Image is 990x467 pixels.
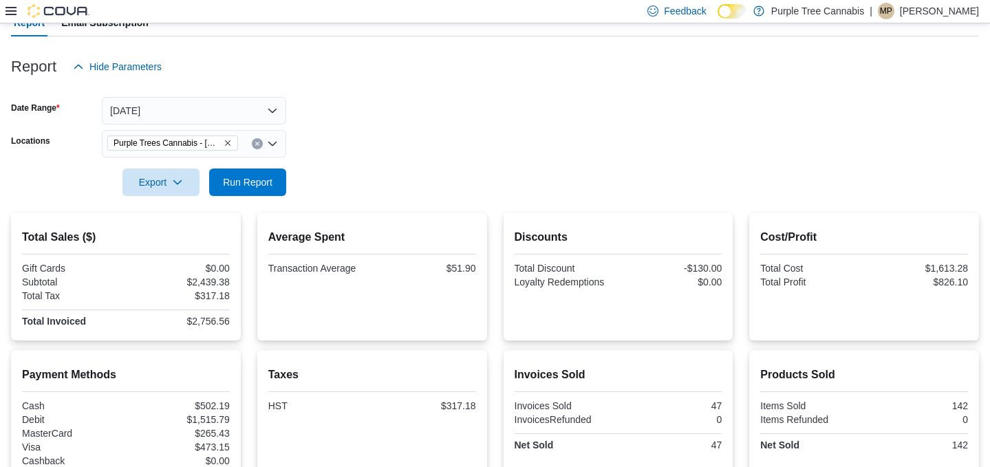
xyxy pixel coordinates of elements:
label: Date Range [11,102,60,113]
span: Run Report [223,175,272,189]
button: Run Report [209,169,286,196]
div: Matt Piotrowicz [878,3,894,19]
div: Subtotal [22,276,123,287]
div: 0 [867,414,968,425]
h2: Total Sales ($) [22,229,230,246]
h2: Taxes [268,367,476,383]
p: | [870,3,872,19]
strong: Net Sold [760,439,799,450]
button: Remove Purple Trees Cannabis - Mississauga from selection in this group [224,139,232,147]
div: Total Profit [760,276,861,287]
div: Visa [22,442,123,453]
strong: Total Invoiced [22,316,86,327]
h3: Report [11,58,56,75]
div: Items Sold [760,400,861,411]
button: [DATE] [102,97,286,124]
h2: Payment Methods [22,367,230,383]
div: Total Tax [22,290,123,301]
span: MP [880,3,892,19]
div: $1,613.28 [867,263,968,274]
h2: Cost/Profit [760,229,968,246]
div: MasterCard [22,428,123,439]
div: Debit [22,414,123,425]
div: 0 [621,414,722,425]
h2: Products Sold [760,367,968,383]
div: $1,515.79 [129,414,230,425]
div: $0.00 [129,455,230,466]
div: HST [268,400,369,411]
div: Cashback [22,455,123,466]
div: -$130.00 [621,263,722,274]
div: Cash [22,400,123,411]
div: $0.00 [621,276,722,287]
div: $317.18 [375,400,476,411]
div: 47 [621,439,722,450]
div: $265.43 [129,428,230,439]
strong: Net Sold [515,439,554,450]
div: Transaction Average [268,263,369,274]
input: Dark Mode [718,4,746,19]
span: Export [131,169,191,196]
div: $317.18 [129,290,230,301]
div: $2,756.56 [129,316,230,327]
div: InvoicesRefunded [515,414,616,425]
h2: Discounts [515,229,722,246]
button: Export [122,169,200,196]
h2: Invoices Sold [515,367,722,383]
div: Invoices Sold [515,400,616,411]
h2: Average Spent [268,229,476,246]
img: Cova [28,4,89,18]
span: Purple Trees Cannabis - [GEOGRAPHIC_DATA] [114,136,221,150]
button: Hide Parameters [67,53,167,80]
div: Total Cost [760,263,861,274]
div: $0.00 [129,263,230,274]
div: $826.10 [867,276,968,287]
div: 142 [867,400,968,411]
div: Gift Cards [22,263,123,274]
div: Total Discount [515,263,616,274]
div: $51.90 [375,263,476,274]
div: 142 [867,439,968,450]
span: Hide Parameters [89,60,162,74]
button: Clear input [252,138,263,149]
span: Feedback [664,4,706,18]
div: Loyalty Redemptions [515,276,616,287]
label: Locations [11,135,50,146]
div: $502.19 [129,400,230,411]
p: Purple Tree Cannabis [771,3,864,19]
p: [PERSON_NAME] [900,3,979,19]
div: $2,439.38 [129,276,230,287]
div: $473.15 [129,442,230,453]
span: Purple Trees Cannabis - Mississauga [107,135,238,151]
div: 47 [621,400,722,411]
button: Open list of options [267,138,278,149]
div: Items Refunded [760,414,861,425]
